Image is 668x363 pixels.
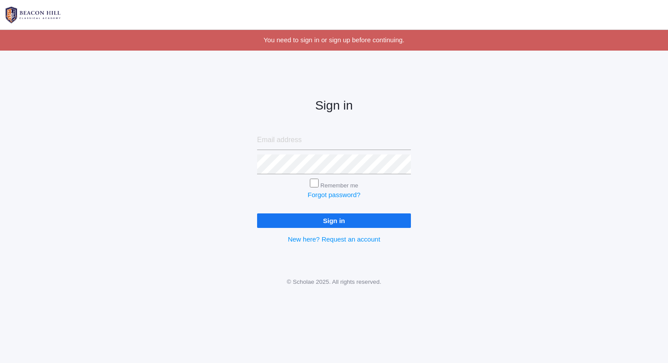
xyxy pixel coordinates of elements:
a: Forgot password? [308,191,360,198]
input: Sign in [257,213,411,228]
h2: Sign in [257,99,411,113]
label: Remember me [320,182,358,189]
a: New here? Request an account [288,235,380,243]
input: Email address [257,130,411,150]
